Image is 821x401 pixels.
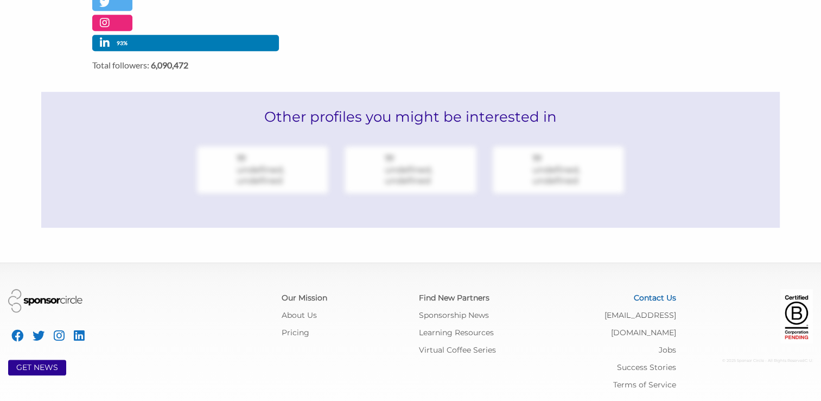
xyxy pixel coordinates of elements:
[634,293,676,303] a: Contact Us
[282,293,327,303] a: Our Mission
[604,310,676,337] a: [EMAIL_ADDRESS][DOMAIN_NAME]
[92,60,294,70] label: Total followers:
[282,328,309,337] a: Pricing
[418,310,488,320] a: Sponsorship News
[41,92,780,142] h2: Other profiles you might be interested in
[418,328,493,337] a: Learning Resources
[151,60,188,70] strong: 6,090,472
[418,293,489,303] a: Find New Partners
[780,289,813,343] img: Certified Corporation Pending Logo
[613,380,676,390] a: Terms of Service
[692,352,813,369] div: © 2025 Sponsor Circle - All Rights Reserved
[117,38,130,48] p: 93%
[659,345,676,355] a: Jobs
[617,362,676,372] a: Success Stories
[418,345,495,355] a: Virtual Coffee Series
[16,362,58,372] a: GET NEWS
[282,310,317,320] a: About Us
[8,289,82,312] img: Sponsor Circle Logo
[805,358,813,363] span: C: U:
